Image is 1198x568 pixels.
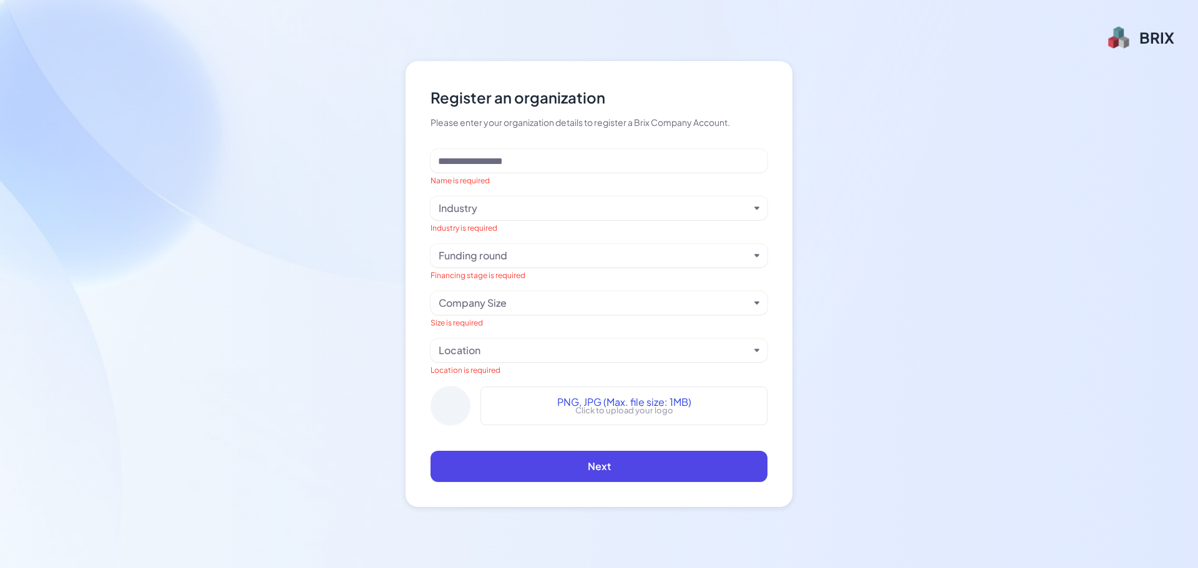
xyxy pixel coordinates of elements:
[431,86,767,108] div: Register an organization
[439,201,749,216] button: Industry
[439,248,749,263] button: Funding round
[557,395,691,410] span: PNG, JPG (Max. file size: 1MB)
[575,405,673,417] p: Click to upload your logo
[431,365,500,375] span: Location is required
[439,296,507,310] div: Company Size
[431,116,767,129] div: Please enter your organization details to register a Brix Company Account.
[439,201,477,216] div: Industry
[431,451,767,482] button: Next
[439,248,507,263] div: Funding round
[588,460,611,473] span: Next
[439,296,749,310] button: Company Size
[431,271,525,280] span: Financing stage is required
[431,318,483,327] span: Size is required
[439,343,480,358] div: Location
[431,223,497,233] span: Industry is required
[1139,27,1174,47] div: BRIX
[439,343,749,358] button: Location
[431,176,490,185] span: Name is required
